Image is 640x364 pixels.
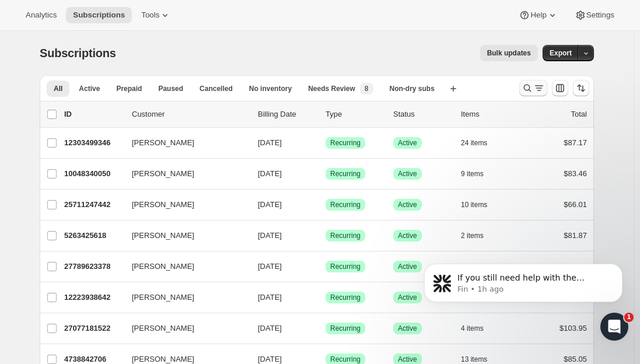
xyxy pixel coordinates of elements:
span: Active [398,231,417,240]
span: Cancelled [200,84,233,93]
button: Settings [568,7,621,23]
span: Recurring [330,293,361,302]
span: [PERSON_NAME] [132,230,194,242]
span: Active [398,324,417,333]
p: 27789623378 [64,261,123,272]
span: Export [550,48,572,58]
button: 24 items [461,135,500,151]
button: Customize table column order and visibility [552,80,568,96]
div: 27077181522[PERSON_NAME][DATE]SuccessRecurringSuccessActive4 items$103.95 [64,320,587,337]
button: [PERSON_NAME] [125,257,242,276]
button: Export [543,45,579,61]
span: 24 items [461,138,487,148]
span: Active [398,355,417,364]
span: $81.87 [564,231,587,240]
div: 25711247442[PERSON_NAME][DATE]SuccessRecurringSuccessActive10 items$66.01 [64,197,587,213]
span: Recurring [330,200,361,209]
p: Total [571,108,587,120]
span: $85.05 [564,355,587,363]
span: Recurring [330,355,361,364]
span: Recurring [330,138,361,148]
p: 12303499346 [64,137,123,149]
span: Active [398,262,417,271]
span: [DATE] [258,355,282,363]
button: Subscriptions [66,7,132,23]
div: Items [461,108,519,120]
span: [PERSON_NAME] [132,323,194,334]
div: 10048340050[PERSON_NAME][DATE]SuccessRecurringSuccessActive9 items$83.46 [64,166,587,182]
span: $87.17 [564,138,587,147]
span: Bulk updates [487,48,531,58]
span: [DATE] [258,169,282,178]
button: [PERSON_NAME] [125,226,242,245]
span: [DATE] [258,262,282,271]
span: Recurring [330,169,361,178]
span: 2 items [461,231,484,240]
p: 10048340050 [64,168,123,180]
span: Active [398,200,417,209]
span: Recurring [330,262,361,271]
button: 10 items [461,197,500,213]
span: [DATE] [258,324,282,332]
button: [PERSON_NAME] [125,134,242,152]
span: [PERSON_NAME] [132,199,194,211]
button: [PERSON_NAME] [125,164,242,183]
p: Billing Date [258,108,316,120]
span: Recurring [330,231,361,240]
span: Recurring [330,324,361,333]
p: 12223938642 [64,292,123,303]
button: [PERSON_NAME] [125,195,242,214]
div: 5263425618[PERSON_NAME][DATE]SuccessRecurringSuccessActive2 items$81.87 [64,228,587,244]
span: Needs Review [308,84,355,93]
span: Analytics [26,10,57,20]
button: Tools [134,7,178,23]
span: [DATE] [258,231,282,240]
div: IDCustomerBilling DateTypeStatusItemsTotal [64,108,587,120]
button: Analytics [19,7,64,23]
span: Non-dry subs [390,84,435,93]
button: [PERSON_NAME] [125,319,242,338]
p: Customer [132,108,249,120]
span: 10 items [461,200,487,209]
button: Sort the results [573,80,589,96]
p: 27077181522 [64,323,123,334]
div: 12223938642[PERSON_NAME][DATE]SuccessRecurringSuccessActive13 items$123.55 [64,289,587,306]
p: 5263425618 [64,230,123,242]
span: Subscriptions [73,10,125,20]
span: Prepaid [116,84,142,93]
div: 27789623378[PERSON_NAME][DATE]SuccessRecurringSuccessActive23 items$109.67 [64,258,587,275]
button: 2 items [461,228,496,244]
span: [PERSON_NAME] [132,261,194,272]
button: 9 items [461,166,496,182]
span: [PERSON_NAME] [132,137,194,149]
div: Type [326,108,384,120]
span: Subscriptions [40,47,116,60]
span: 1 [624,313,634,322]
button: Help [512,7,565,23]
span: [DATE] [258,200,282,209]
p: 25711247442 [64,199,123,211]
div: 12303499346[PERSON_NAME][DATE]SuccessRecurringSuccessActive24 items$87.17 [64,135,587,151]
span: 9 items [461,169,484,178]
iframe: Intercom live chat [600,313,628,341]
span: Active [398,138,417,148]
span: Active [79,84,100,93]
p: Status [393,108,452,120]
span: 13 items [461,355,487,364]
button: Create new view [444,80,463,97]
span: [DATE] [258,293,282,302]
span: Paused [158,84,183,93]
span: Settings [586,10,614,20]
button: Search and filter results [519,80,547,96]
button: Bulk updates [480,45,538,61]
span: No inventory [249,84,292,93]
span: Tools [141,10,159,20]
p: ID [64,108,123,120]
span: Active [398,293,417,302]
span: [PERSON_NAME] [132,292,194,303]
span: Help [530,10,546,20]
span: 8 [365,84,369,93]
